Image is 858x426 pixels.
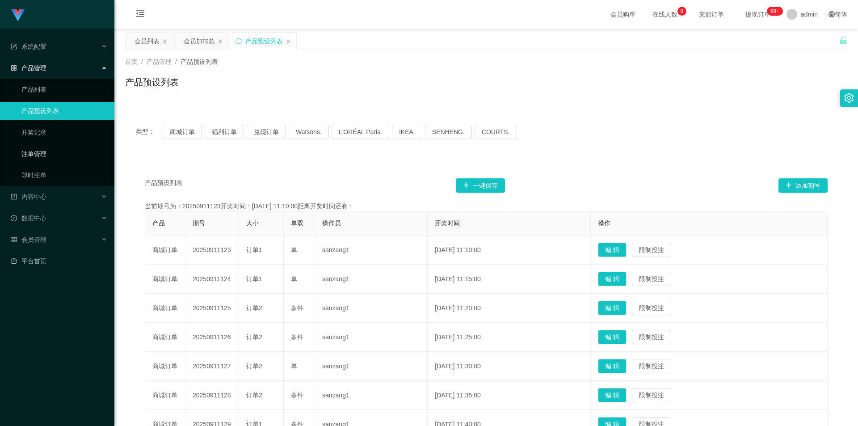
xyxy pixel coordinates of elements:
[332,125,389,139] button: L'ORÉAL Paris.
[778,178,828,193] button: 图标: plus添加期号
[236,38,242,44] i: 图标: sync
[428,381,591,410] td: [DATE] 11:35:00
[632,388,671,402] button: 限制投注
[11,194,17,200] i: 图标: profile
[218,39,223,44] i: 图标: close
[428,236,591,265] td: [DATE] 11:10:00
[181,58,218,65] span: 产品预设列表
[162,39,168,44] i: 图标: close
[435,219,460,227] span: 开奖时间
[425,125,472,139] button: SENHENG.
[145,323,185,352] td: 商城订单
[677,7,686,16] sup: 8
[21,166,107,184] a: 即时注单
[291,219,303,227] span: 单双
[428,352,591,381] td: [DATE] 11:30:00
[839,36,847,44] i: 图标: unlock
[291,246,297,253] span: 单
[694,11,728,17] span: 充值订单
[21,80,107,98] a: 产品列表
[392,125,422,139] button: IKEA.
[185,352,239,381] td: 20250911127
[315,381,428,410] td: sanzang1
[632,243,671,257] button: 限制投注
[428,323,591,352] td: [DATE] 11:25:00
[291,392,303,399] span: 多件
[315,323,428,352] td: sanzang1
[598,243,627,257] button: 编 辑
[315,352,428,381] td: sanzang1
[205,125,244,139] button: 福利订单
[11,215,46,222] span: 数据中心
[598,272,627,286] button: 编 辑
[145,265,185,294] td: 商城订单
[163,125,202,139] button: 商城订单
[125,76,179,89] h1: 产品预设列表
[246,304,262,312] span: 订单2
[245,33,283,50] div: 产品预设列表
[21,145,107,163] a: 注单管理
[632,359,671,373] button: 限制投注
[21,102,107,120] a: 产品预设列表
[315,265,428,294] td: sanzang1
[145,294,185,323] td: 商城订单
[456,178,505,193] button: 图标: plus一键保存
[246,392,262,399] span: 订单2
[184,33,215,50] div: 会员加扣款
[125,58,138,65] span: 首页
[246,333,262,341] span: 订单2
[598,301,627,315] button: 编 辑
[648,11,682,17] span: 在线人数
[145,352,185,381] td: 商城订单
[246,363,262,370] span: 订单2
[11,252,107,270] a: 图标: dashboard平台首页
[193,219,205,227] span: 期号
[428,294,591,323] td: [DATE] 11:20:00
[741,11,775,17] span: 提现订单
[185,265,239,294] td: 20250911124
[136,125,163,139] span: 类型：
[286,39,291,44] i: 图标: close
[291,333,303,341] span: 多件
[598,388,627,402] button: 编 辑
[21,123,107,141] a: 开奖记录
[135,33,160,50] div: 会员列表
[246,275,262,283] span: 订单1
[315,236,428,265] td: sanzang1
[141,58,143,65] span: /
[145,236,185,265] td: 商城订单
[11,236,46,243] span: 会员管理
[145,178,182,193] span: 产品预设列表
[428,265,591,294] td: [DATE] 11:15:00
[11,193,46,200] span: 内容中心
[681,7,684,16] p: 8
[315,294,428,323] td: sanzang1
[185,236,239,265] td: 20250911123
[125,0,156,29] i: 图标: menu-fold
[322,219,341,227] span: 操作员
[152,219,165,227] span: 产品
[291,304,303,312] span: 多件
[291,363,297,370] span: 单
[829,11,835,17] i: 图标: global
[11,9,25,21] img: logo.9652507e.png
[145,202,828,211] div: 当前期号为：20250911123开奖时间：[DATE] 11:10:00距离开奖时间还有：
[147,58,172,65] span: 产品管理
[632,330,671,344] button: 限制投注
[11,215,17,221] i: 图标: check-circle-o
[247,125,286,139] button: 兑现订单
[632,272,671,286] button: 限制投注
[598,330,627,344] button: 编 辑
[598,219,610,227] span: 操作
[475,125,517,139] button: COURTS.
[844,93,854,103] i: 图标: setting
[145,381,185,410] td: 商城订单
[185,294,239,323] td: 20250911125
[11,236,17,243] i: 图标: table
[598,359,627,373] button: 编 辑
[185,381,239,410] td: 20250911128
[246,246,262,253] span: 订单1
[632,301,671,315] button: 限制投注
[11,43,46,50] span: 系统配置
[246,219,259,227] span: 大小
